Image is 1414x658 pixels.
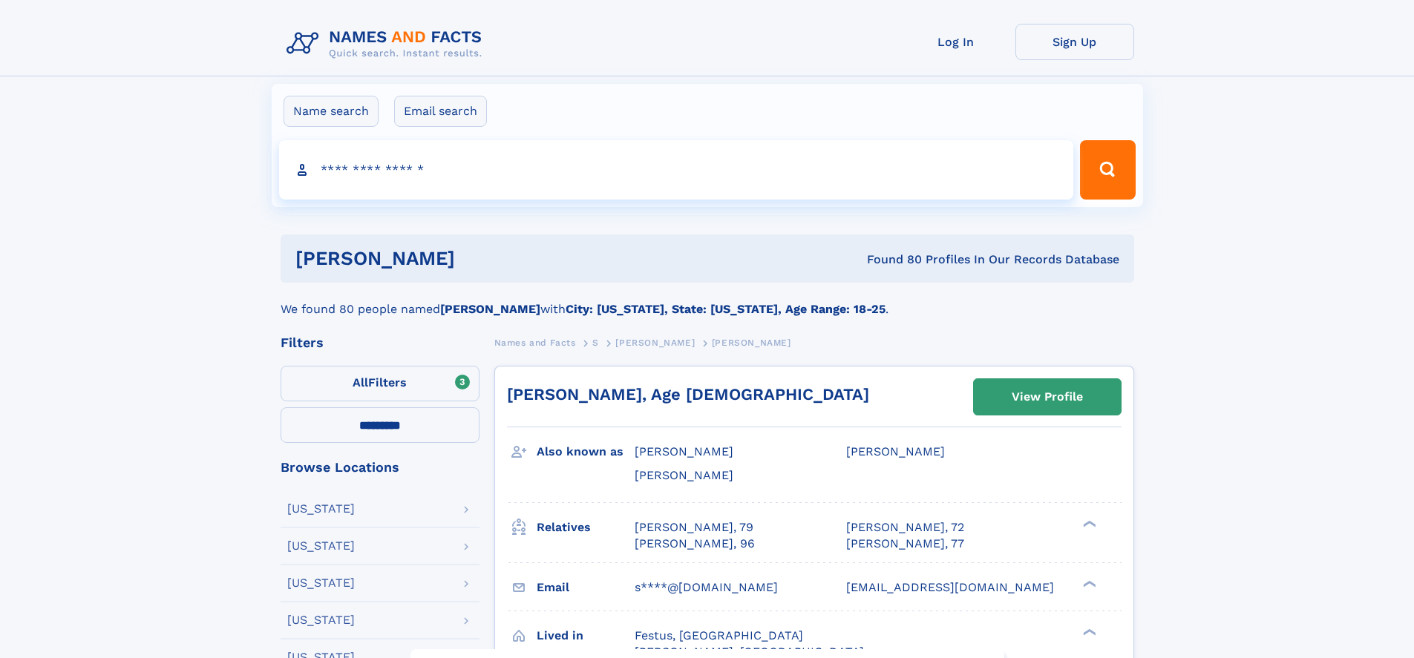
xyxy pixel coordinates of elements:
[566,302,886,316] b: City: [US_STATE], State: [US_STATE], Age Range: 18-25
[279,140,1074,200] input: search input
[1012,380,1083,414] div: View Profile
[281,366,479,401] label: Filters
[846,444,945,458] span: [PERSON_NAME]
[281,336,479,349] div: Filters
[635,628,803,642] span: Festus, [GEOGRAPHIC_DATA]
[846,580,1054,594] span: [EMAIL_ADDRESS][DOMAIN_NAME]
[897,24,1015,60] a: Log In
[353,375,368,389] span: All
[1079,627,1097,636] div: ❯
[287,540,355,552] div: [US_STATE]
[537,439,635,464] h3: Also known as
[635,536,755,552] a: [PERSON_NAME], 96
[537,575,635,600] h3: Email
[1079,579,1097,588] div: ❯
[284,96,379,127] label: Name search
[635,468,733,482] span: [PERSON_NAME]
[507,385,869,404] a: [PERSON_NAME], Age [DEMOGRAPHIC_DATA]
[661,251,1119,268] div: Found 80 Profiles In Our Records Database
[537,623,635,648] h3: Lived in
[287,503,355,515] div: [US_STATE]
[635,444,733,458] span: [PERSON_NAME]
[635,519,753,536] a: [PERSON_NAME], 79
[846,519,964,536] a: [PERSON_NAME], 72
[537,515,635,540] h3: Relatives
[494,333,576,352] a: Names and Facts
[974,379,1121,415] a: View Profile
[287,614,355,626] div: [US_STATE]
[615,338,695,348] span: [PERSON_NAME]
[1015,24,1134,60] a: Sign Up
[592,338,599,348] span: S
[394,96,487,127] label: Email search
[281,461,479,474] div: Browse Locations
[287,577,355,589] div: [US_STATE]
[295,249,661,268] h1: [PERSON_NAME]
[281,24,494,64] img: Logo Names and Facts
[1080,140,1135,200] button: Search Button
[440,302,540,316] b: [PERSON_NAME]
[281,283,1134,318] div: We found 80 people named with .
[592,333,599,352] a: S
[846,536,964,552] a: [PERSON_NAME], 77
[712,338,791,348] span: [PERSON_NAME]
[1079,519,1097,528] div: ❯
[615,333,695,352] a: [PERSON_NAME]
